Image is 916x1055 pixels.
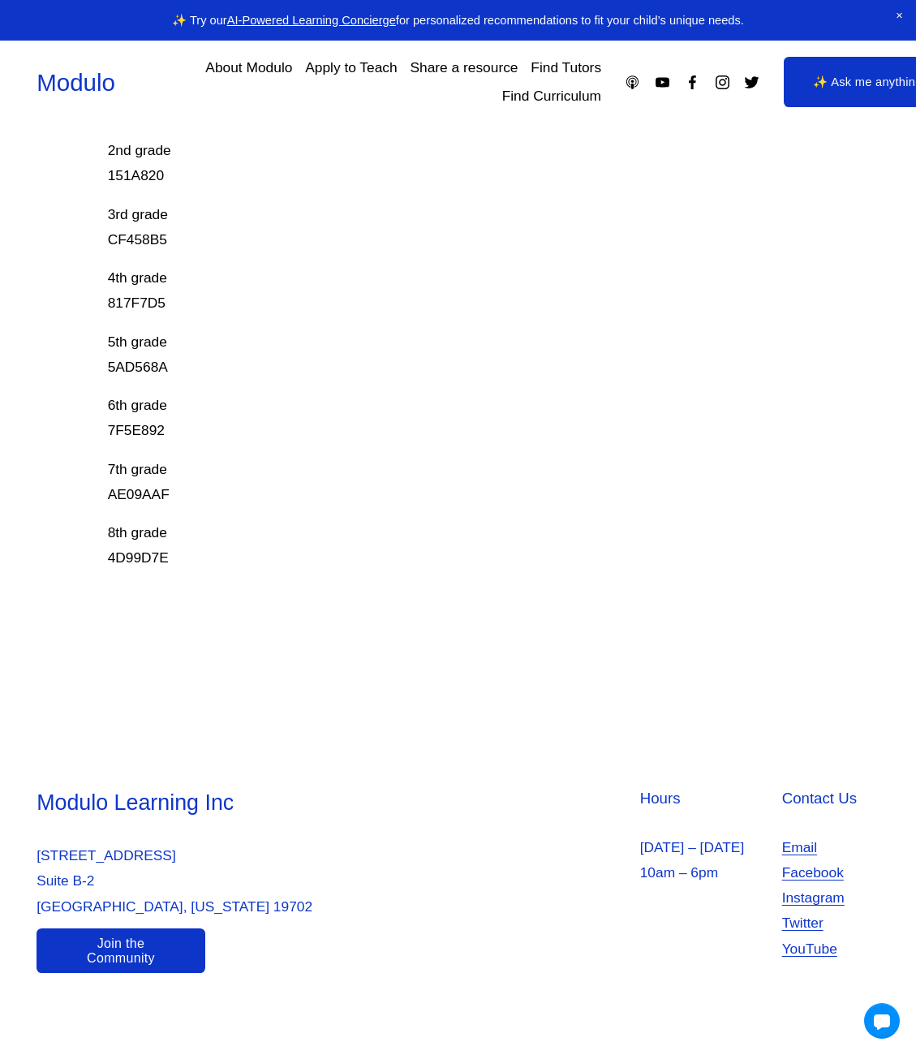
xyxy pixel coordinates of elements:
[782,937,837,962] a: YouTube
[108,520,738,571] p: 8th grade 4D99D7E
[640,788,773,809] h4: Hours
[108,329,738,380] p: 5th grade 5AD568A
[305,54,397,83] a: Apply to Teach
[410,54,518,83] a: Share a resource
[782,835,817,860] a: Email
[743,74,760,91] a: Twitter
[714,74,731,91] a: Instagram
[205,54,292,83] a: About Modulo
[782,885,845,911] a: Instagram
[108,113,738,189] p: 2nd grade 151A820
[37,788,454,817] h3: Modulo Learning Inc
[37,928,205,974] a: Join the Community
[782,860,844,885] a: Facebook
[654,74,671,91] a: YouTube
[640,835,773,885] p: [DATE] – [DATE] 10am – 6pm
[37,69,115,96] a: Modulo
[108,457,738,507] p: 7th grade AE09AAF
[108,202,738,252] p: 3rd grade CF458B5
[108,265,738,316] p: 4th grade 817F7D5
[37,843,454,919] p: [STREET_ADDRESS] Suite B-2 [GEOGRAPHIC_DATA], [US_STATE] 19702
[782,788,879,809] h4: Contact Us
[782,911,824,936] a: Twitter
[227,14,396,27] a: AI-Powered Learning Concierge
[684,74,701,91] a: Facebook
[108,393,738,443] p: 6th grade 7F5E892
[502,82,601,110] a: Find Curriculum
[624,74,641,91] a: Apple Podcasts
[531,54,601,83] a: Find Tutors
